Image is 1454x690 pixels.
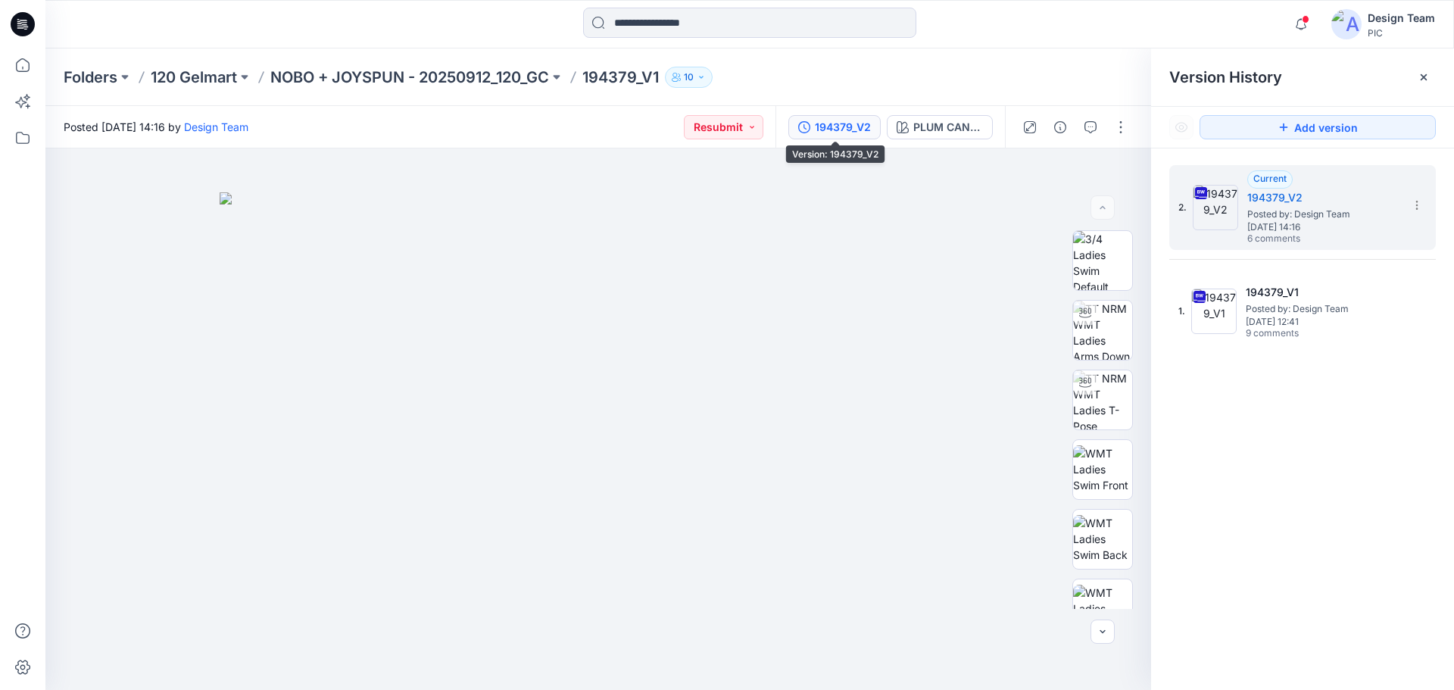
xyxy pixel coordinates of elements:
[1368,27,1435,39] div: PIC
[1246,283,1397,301] h5: 194379_V1
[1073,231,1132,290] img: 3/4 Ladies Swim Default
[1191,289,1237,334] img: 194379_V1
[887,115,993,139] button: PLUM CANDY
[788,115,881,139] button: 194379_V2
[1246,328,1352,340] span: 9 comments
[1073,301,1132,360] img: TT NRM WMT Ladies Arms Down
[1073,515,1132,563] img: WMT Ladies Swim Back
[1247,207,1399,222] span: Posted by: Design Team
[1178,304,1185,318] span: 1.
[1073,445,1132,493] img: WMT Ladies Swim Front
[1253,173,1287,184] span: Current
[665,67,713,88] button: 10
[582,67,659,88] p: 194379_V1
[64,67,117,88] a: Folders
[1073,585,1132,632] img: WMT Ladies Swim Left
[815,119,871,136] div: 194379_V2
[1247,189,1399,207] h5: 194379_V2
[64,119,248,135] span: Posted [DATE] 14:16 by
[151,67,237,88] a: 120 Gelmart
[1073,370,1132,429] img: TT NRM WMT Ladies T-Pose
[1368,9,1435,27] div: Design Team
[184,120,248,133] a: Design Team
[1247,222,1399,233] span: [DATE] 14:16
[1331,9,1362,39] img: avatar
[1246,317,1397,327] span: [DATE] 12:41
[1169,68,1282,86] span: Version History
[1418,71,1430,83] button: Close
[1246,301,1397,317] span: Posted by: Design Team
[913,119,983,136] div: PLUM CANDY
[1178,201,1187,214] span: 2.
[1169,115,1193,139] button: Show Hidden Versions
[684,69,694,86] p: 10
[1193,185,1238,230] img: 194379_V2
[270,67,549,88] a: NOBO + JOYSPUN - 20250912_120_GC
[1247,233,1353,245] span: 6 comments
[1048,115,1072,139] button: Details
[1200,115,1436,139] button: Add version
